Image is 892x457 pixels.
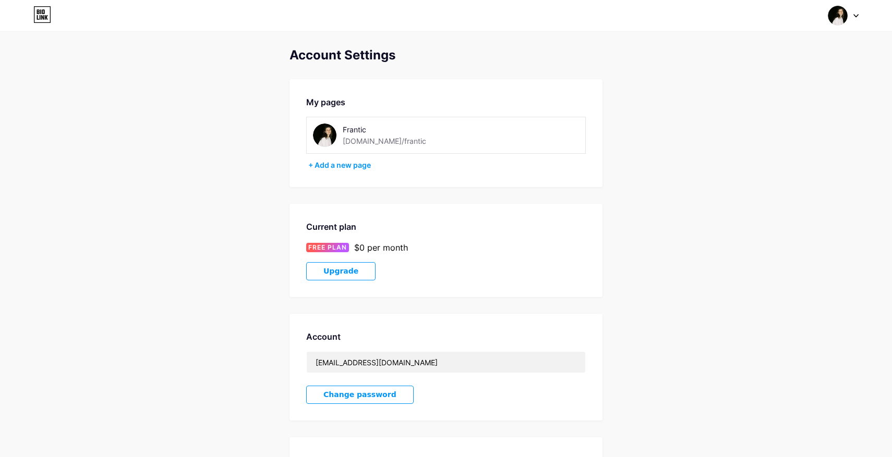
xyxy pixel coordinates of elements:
[306,96,586,108] div: My pages
[323,267,358,276] span: Upgrade
[828,6,848,26] img: frantic
[306,262,376,280] button: Upgrade
[306,330,586,343] div: Account
[313,123,336,147] img: frantic
[343,135,426,146] div: [DOMAIN_NAME]/frantic
[290,48,602,63] div: Account Settings
[308,243,347,252] span: FREE PLAN
[343,124,450,135] div: Frantic
[354,241,408,254] div: $0 per month
[307,352,585,373] input: Email
[323,390,396,399] span: Change password
[306,220,586,233] div: Current plan
[308,160,586,170] div: + Add a new page
[306,386,414,404] button: Change password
